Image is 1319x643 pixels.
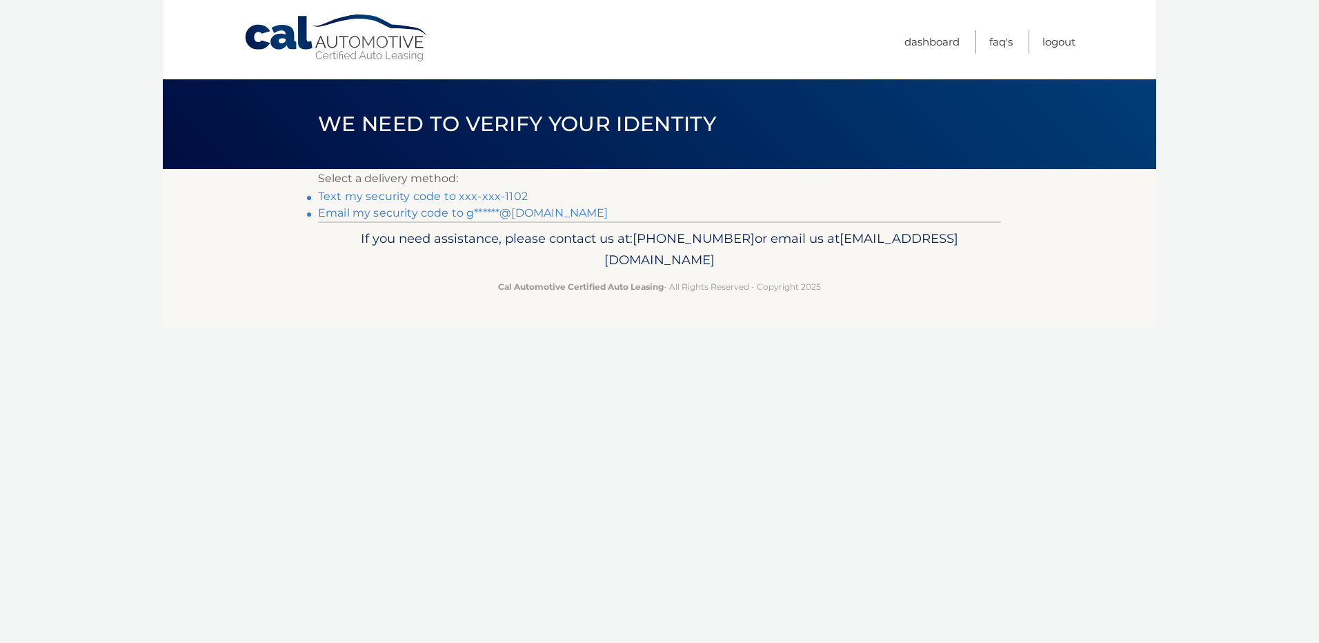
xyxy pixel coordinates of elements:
p: Select a delivery method: [318,169,1001,188]
strong: Cal Automotive Certified Auto Leasing [498,281,664,292]
span: [PHONE_NUMBER] [633,230,755,246]
span: We need to verify your identity [318,111,716,137]
a: Dashboard [904,30,960,53]
a: Logout [1042,30,1075,53]
a: FAQ's [989,30,1013,53]
p: - All Rights Reserved - Copyright 2025 [327,279,992,294]
a: Email my security code to g******@[DOMAIN_NAME] [318,206,608,219]
a: Cal Automotive [244,14,430,63]
a: Text my security code to xxx-xxx-1102 [318,190,528,203]
p: If you need assistance, please contact us at: or email us at [327,228,992,272]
